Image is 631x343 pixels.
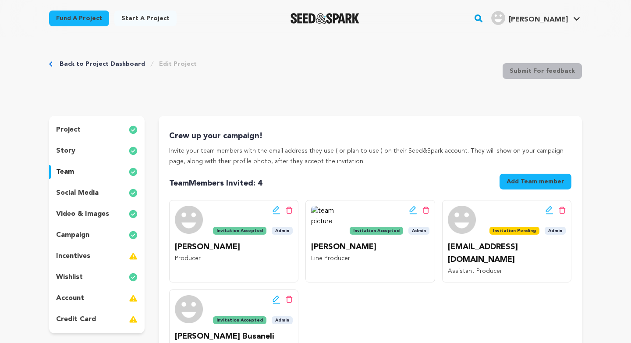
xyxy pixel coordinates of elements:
[129,230,138,240] img: check-circle-full.svg
[56,314,96,325] p: credit card
[129,167,138,177] img: check-circle-full.svg
[56,188,99,198] p: social media
[169,177,262,190] p: Team : 4
[311,241,429,254] p: [PERSON_NAME]
[189,179,253,187] span: Members Invited
[503,63,582,79] button: Submit For feedback
[175,241,293,254] p: [PERSON_NAME]
[129,125,138,135] img: check-circle-full.svg
[114,11,177,26] a: Start a project
[489,227,539,235] span: Invitation Pending
[272,316,293,324] span: Admin
[129,188,138,198] img: check-circle-full.svg
[175,255,201,261] span: Producer
[129,146,138,156] img: check-circle-full.svg
[56,167,74,177] p: team
[56,125,81,135] p: project
[60,60,145,68] a: Back to Project Dashboard
[129,314,138,325] img: warning-full.svg
[49,144,145,158] button: story
[56,146,75,156] p: story
[489,9,582,28] span: Gabriel Busaneli S.'s Profile
[49,228,145,242] button: campaign
[56,251,90,261] p: incentives
[169,130,571,143] p: Crew up your campaign!
[56,209,109,219] p: video & images
[491,11,505,25] img: user.png
[49,312,145,326] button: credit card
[291,13,359,24] img: Seed&Spark Logo Dark Mode
[213,227,266,235] span: Invitation Accepted
[49,207,145,221] button: video & images
[49,165,145,179] button: team
[175,206,203,234] img: team picture
[509,16,568,23] span: [PERSON_NAME]
[129,272,138,282] img: check-circle-full.svg
[159,60,197,68] a: Edit Project
[56,230,89,240] p: campaign
[129,251,138,261] img: warning-full.svg
[49,249,145,263] button: incentives
[56,272,83,282] p: wishlist
[169,146,571,167] p: Invite your team members with the email address they use ( or plan to use ) on their Seed&Spark a...
[408,227,429,235] span: Admin
[272,227,293,235] span: Admin
[311,255,350,261] span: Line Producer
[56,293,84,304] p: account
[129,293,138,304] img: warning-full.svg
[448,268,502,274] span: Assistant Producer
[350,227,403,235] span: Invitation Accepted
[291,13,359,24] a: Seed&Spark Homepage
[448,206,476,234] img: team picture
[49,291,145,305] button: account
[49,11,109,26] a: Fund a project
[500,174,571,189] button: Add Team member
[49,60,197,68] div: Breadcrumb
[129,209,138,219] img: check-circle-full.svg
[489,9,582,25] a: Gabriel Busaneli S.'s Profile
[49,270,145,284] button: wishlist
[545,227,566,235] span: Admin
[49,186,145,200] button: social media
[213,316,266,324] span: Invitation Accepted
[311,206,339,234] img: team picture
[175,295,203,323] img: team picture
[491,11,568,25] div: Gabriel Busaneli S.'s Profile
[448,241,566,266] p: [EMAIL_ADDRESS][DOMAIN_NAME]
[49,123,145,137] button: project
